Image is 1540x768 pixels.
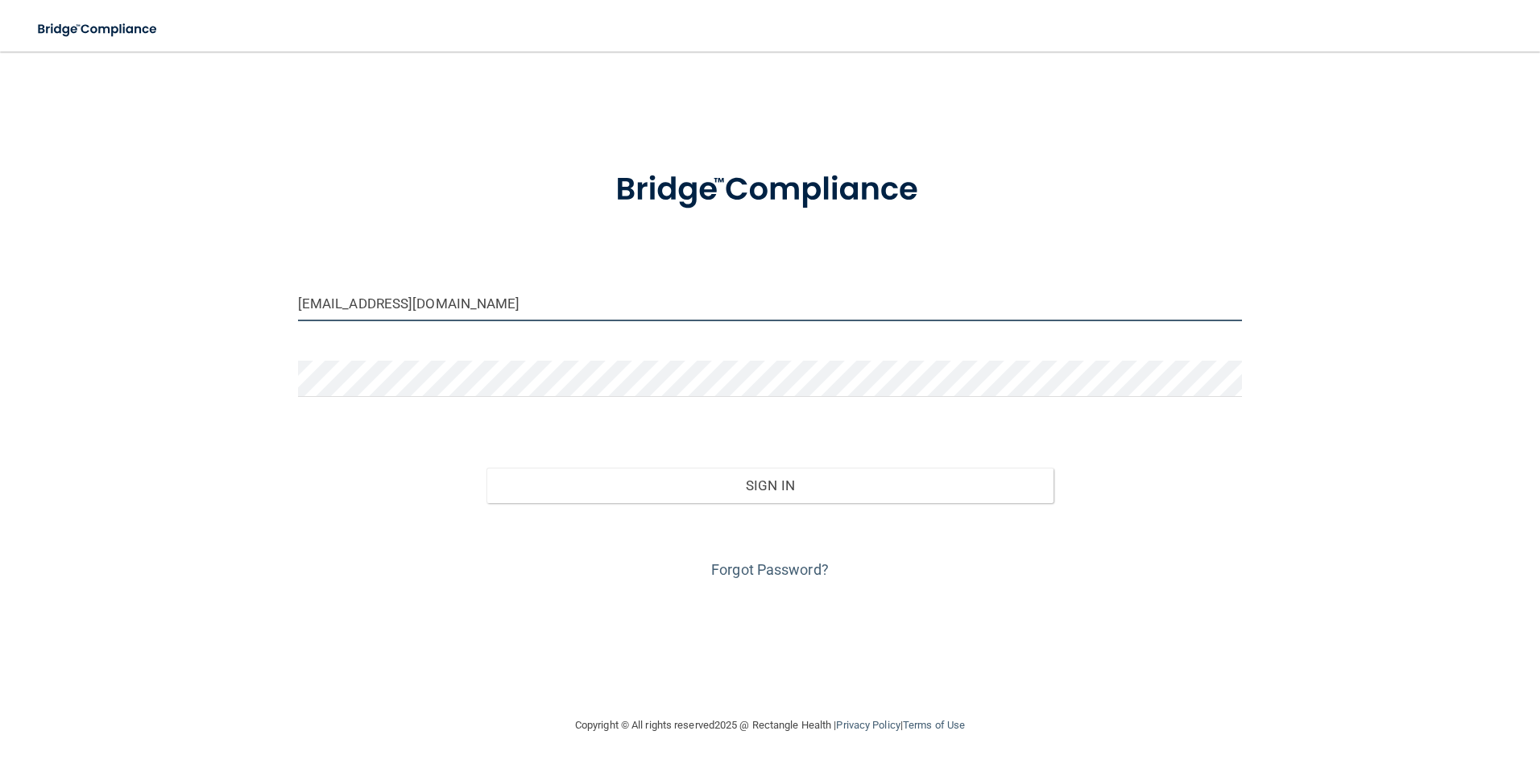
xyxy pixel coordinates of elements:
[486,468,1054,503] button: Sign In
[903,719,965,731] a: Terms of Use
[711,561,829,578] a: Forgot Password?
[836,719,900,731] a: Privacy Policy
[298,285,1243,321] input: Email
[24,13,172,46] img: bridge_compliance_login_screen.278c3ca4.svg
[476,700,1064,751] div: Copyright © All rights reserved 2025 @ Rectangle Health | |
[582,148,958,232] img: bridge_compliance_login_screen.278c3ca4.svg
